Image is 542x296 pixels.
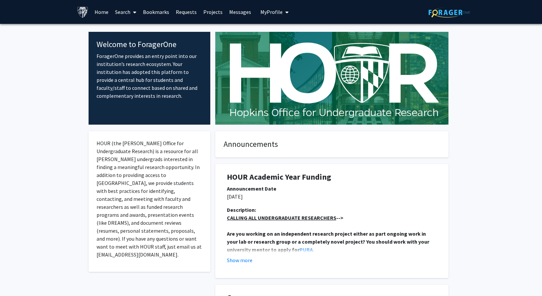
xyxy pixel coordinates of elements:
[227,172,437,182] h1: HOUR Academic Year Funding
[300,246,313,253] a: PURA
[200,0,226,24] a: Projects
[91,0,112,24] a: Home
[77,6,89,18] img: Johns Hopkins University Logo
[215,32,448,125] img: Cover Image
[227,214,336,221] u: CALLING ALL UNDERGRADUATE RESEARCHERS
[227,193,437,201] p: [DATE]
[224,140,440,149] h4: Announcements
[140,0,172,24] a: Bookmarks
[227,214,343,221] strong: -->
[227,206,437,214] div: Description:
[97,40,202,49] h4: Welcome to ForagerOne
[5,266,28,291] iframe: Chat
[172,0,200,24] a: Requests
[97,139,202,259] p: HOUR (the [PERSON_NAME] Office for Undergraduate Research) is a resource for all [PERSON_NAME] un...
[227,256,252,264] button: Show more
[227,230,430,253] strong: Are you working on an independent research project either as part ongoing work in your lab or res...
[227,230,437,254] p: .
[227,185,437,193] div: Announcement Date
[429,7,470,18] img: ForagerOne Logo
[226,0,254,24] a: Messages
[97,52,202,100] p: ForagerOne provides an entry point into our institution’s research ecosystem. Your institution ha...
[260,9,283,15] span: My Profile
[112,0,140,24] a: Search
